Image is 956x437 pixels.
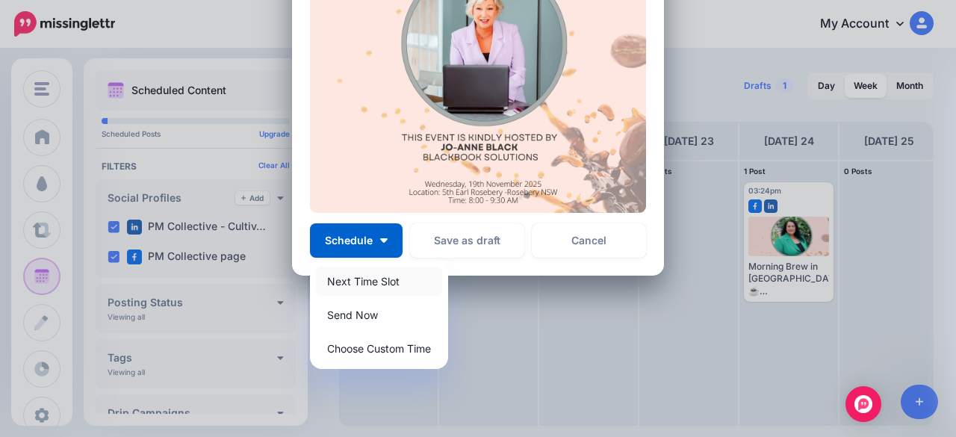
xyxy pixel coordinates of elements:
button: Save as draft [410,223,524,258]
div: Schedule [310,261,448,369]
a: Send Now [316,300,442,329]
a: Cancel [532,223,646,258]
img: arrow-down-white.png [380,238,388,243]
button: Schedule [310,223,403,258]
div: Open Intercom Messenger [845,386,881,422]
a: Choose Custom Time [316,334,442,363]
a: Next Time Slot [316,267,442,296]
span: Schedule [325,235,373,246]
